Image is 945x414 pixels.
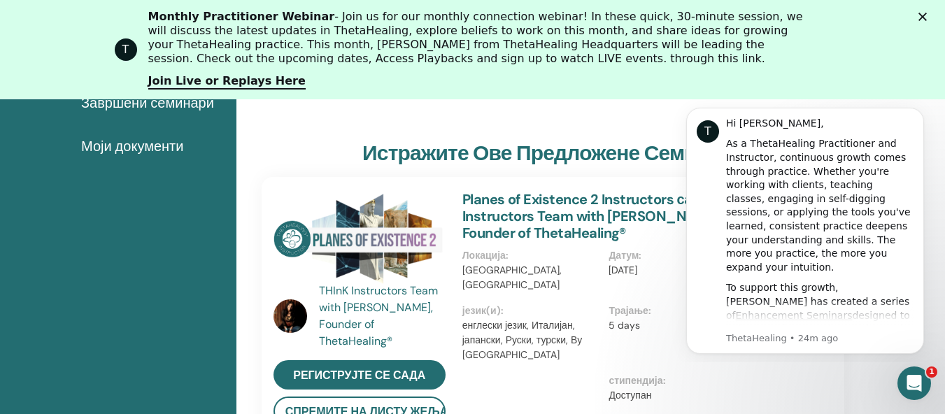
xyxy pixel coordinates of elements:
[362,141,744,166] h3: Истражите ове предложене семинаре
[293,368,425,383] span: Региструјте се сада
[609,373,747,388] p: стипендија :
[273,299,307,333] img: default.jpg
[71,215,187,226] a: Enhancement Seminars
[273,360,446,390] a: Региструјте се сада
[918,13,932,21] div: Close
[897,366,931,400] iframe: Intercom live chat
[115,38,137,61] div: Profile image for ThetaHealing
[273,191,446,287] img: Planes of Existence 2 Instructors
[81,92,214,113] span: Завршени семинари
[319,283,448,350] a: THInK Instructors Team with [PERSON_NAME], Founder of ThetaHealing®
[81,136,183,157] span: Моји документи
[61,186,248,337] div: To support this growth, [PERSON_NAME] has created a series of designed to help you refine your kn...
[462,190,732,242] a: Planes of Existence 2 Instructors са THInK Instructors Team with [PERSON_NAME], Founder of ThetaH...
[148,74,306,90] a: Join Live or Replays Here
[148,10,809,66] div: - Join us for our monthly connection webinar! In these quick, 30-minute session, we will discuss ...
[462,248,601,263] p: Локација :
[61,237,248,250] p: Message from ThetaHealing, sent 24m ago
[609,318,747,333] p: 5 days
[609,388,747,403] p: Доступан
[926,366,937,378] span: 1
[462,304,601,318] p: језик(и) :
[609,248,747,263] p: Датум :
[609,263,747,278] p: [DATE]
[609,304,747,318] p: Трајање :
[148,10,335,23] b: Monthly Practitioner Webinar
[665,95,945,362] iframe: Intercom notifications message
[462,318,601,362] p: енглески језик, Италијан, јапански, Руски, турски, Ву [GEOGRAPHIC_DATA]
[462,263,601,292] p: [GEOGRAPHIC_DATA], [GEOGRAPHIC_DATA]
